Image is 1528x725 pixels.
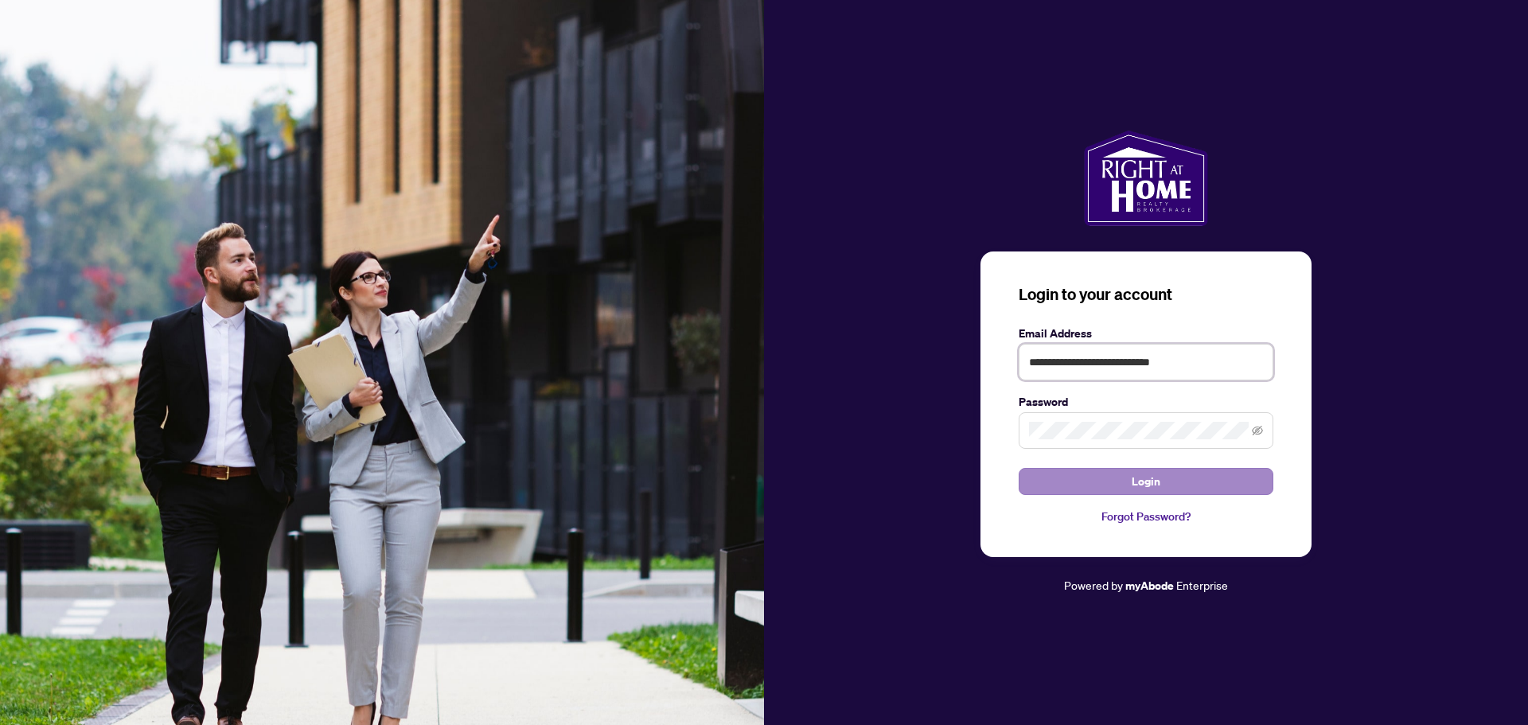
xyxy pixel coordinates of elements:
[1176,578,1228,592] span: Enterprise
[1132,469,1160,494] span: Login
[1064,578,1123,592] span: Powered by
[1252,425,1263,436] span: eye-invisible
[1019,393,1273,411] label: Password
[1019,283,1273,306] h3: Login to your account
[1019,468,1273,495] button: Login
[1019,325,1273,342] label: Email Address
[1019,508,1273,525] a: Forgot Password?
[1125,577,1174,594] a: myAbode
[1084,131,1207,226] img: ma-logo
